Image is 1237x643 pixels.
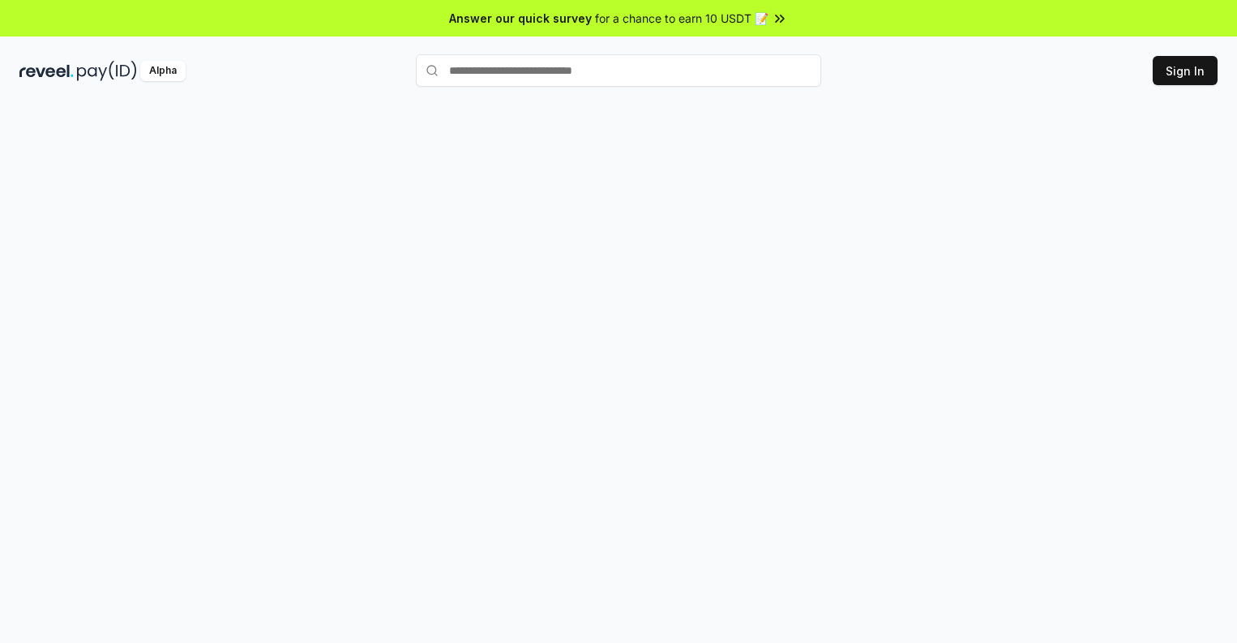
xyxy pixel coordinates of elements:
[140,61,186,81] div: Alpha
[77,61,137,81] img: pay_id
[1153,56,1218,85] button: Sign In
[595,10,768,27] span: for a chance to earn 10 USDT 📝
[449,10,592,27] span: Answer our quick survey
[19,61,74,81] img: reveel_dark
